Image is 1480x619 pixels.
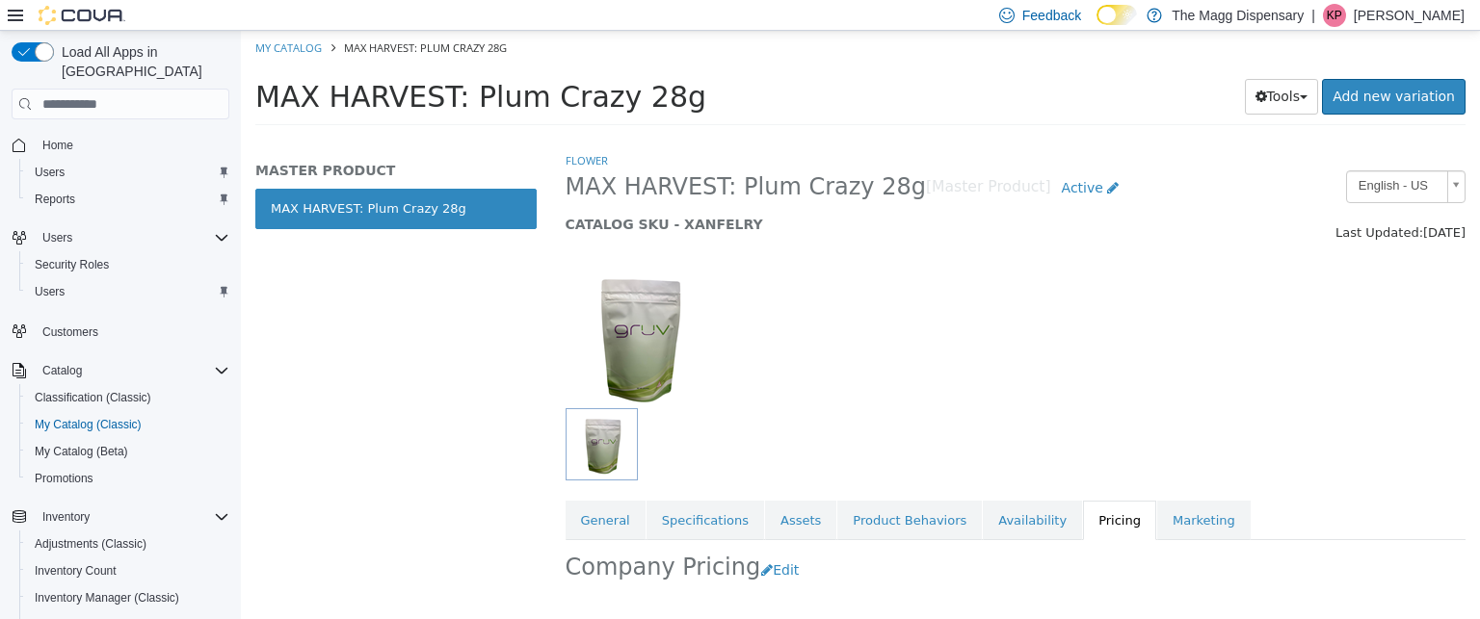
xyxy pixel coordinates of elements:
[19,584,237,611] button: Inventory Manager (Classic)
[821,149,862,165] span: Active
[596,470,741,510] a: Product Behaviors
[1172,4,1304,27] p: The Magg Dispensary
[1004,48,1078,84] button: Tools
[1097,5,1137,25] input: Dark Mode
[4,131,237,159] button: Home
[35,563,117,579] span: Inventory Count
[27,280,72,303] a: Users
[4,503,237,530] button: Inventory
[685,149,810,165] small: [Master Product]
[325,522,520,552] h2: Company Pricing
[35,444,128,459] span: My Catalog (Beta)
[325,122,367,137] a: Flower
[35,417,142,432] span: My Catalog (Classic)
[27,413,149,436] a: My Catalog (Classic)
[35,321,106,344] a: Customers
[35,134,81,157] a: Home
[103,10,266,24] span: MAX HARVEST: Plum Crazy 28g
[27,586,187,609] a: Inventory Manager (Classic)
[1022,6,1081,25] span: Feedback
[1327,4,1342,27] span: KP
[742,470,841,510] a: Availability
[19,465,237,492] button: Promotions
[27,188,229,211] span: Reports
[42,509,90,525] span: Inventory
[27,440,136,463] a: My Catalog (Beta)
[27,161,72,184] a: Users
[35,390,151,405] span: Classification (Classic)
[35,505,97,529] button: Inventory
[35,536,146,552] span: Adjustments (Classic)
[19,438,237,465] button: My Catalog (Beta)
[35,590,179,606] span: Inventory Manager (Classic)
[19,159,237,186] button: Users
[406,470,523,510] a: Specifications
[524,470,595,510] a: Assets
[19,278,237,305] button: Users
[19,411,237,438] button: My Catalog (Classic)
[27,188,83,211] a: Reports
[14,158,296,198] a: MAX HARVEST: Plum Crazy 28g
[519,522,568,557] button: Edit
[27,532,154,555] a: Adjustments (Classic)
[19,384,237,411] button: Classification (Classic)
[54,42,229,81] span: Load All Apps in [GEOGRAPHIC_DATA]
[325,185,992,202] h5: CATALOG SKU - XANFELRY
[27,586,229,609] span: Inventory Manager (Classic)
[35,226,80,249] button: Users
[325,470,405,510] a: General
[27,161,229,184] span: Users
[14,49,465,83] span: MAX HARVEST: Plum Crazy 28g
[1095,194,1182,209] span: Last Updated:
[27,440,229,463] span: My Catalog (Beta)
[810,140,889,175] a: Active
[27,467,229,490] span: Promotions
[27,386,159,409] a: Classification (Classic)
[1097,25,1097,26] span: Dark Mode
[35,359,90,382] button: Catalog
[35,505,229,529] span: Inventory
[19,186,237,213] button: Reports
[35,226,229,249] span: Users
[19,530,237,557] button: Adjustments (Classic)
[27,559,229,582] span: Inventory Count
[14,10,81,24] a: My Catalog
[1105,140,1225,172] a: English - US
[4,224,237,251] button: Users
[1311,4,1315,27] p: |
[35,359,229,382] span: Catalog
[325,142,685,171] span: MAX HARVEST: Plum Crazy 28g
[27,532,229,555] span: Adjustments (Classic)
[27,280,229,303] span: Users
[842,470,915,510] a: Pricing
[27,559,124,582] a: Inventory Count
[35,471,93,486] span: Promotions
[1182,194,1225,209] span: [DATE]
[35,257,109,272] span: Security Roles
[325,233,469,377] img: 150
[35,319,229,343] span: Customers
[27,253,117,276] a: Security Roles
[27,413,229,436] span: My Catalog (Classic)
[19,557,237,584] button: Inventory Count
[14,131,296,148] h5: MASTER PRODUCT
[4,317,237,345] button: Customers
[1354,4,1465,27] p: [PERSON_NAME]
[27,386,229,409] span: Classification (Classic)
[42,230,72,245] span: Users
[1081,48,1225,84] a: Add new variation
[42,138,73,153] span: Home
[27,467,101,490] a: Promotions
[4,357,237,384] button: Catalog
[27,253,229,276] span: Security Roles
[42,363,82,378] span: Catalog
[1323,4,1346,27] div: Key Pittman
[916,470,1010,510] a: Marketing
[35,133,229,157] span: Home
[1106,141,1199,170] span: English - US
[35,192,75,207] span: Reports
[35,165,65,180] span: Users
[35,284,65,299] span: Users
[42,324,98,340] span: Customers
[39,6,125,25] img: Cova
